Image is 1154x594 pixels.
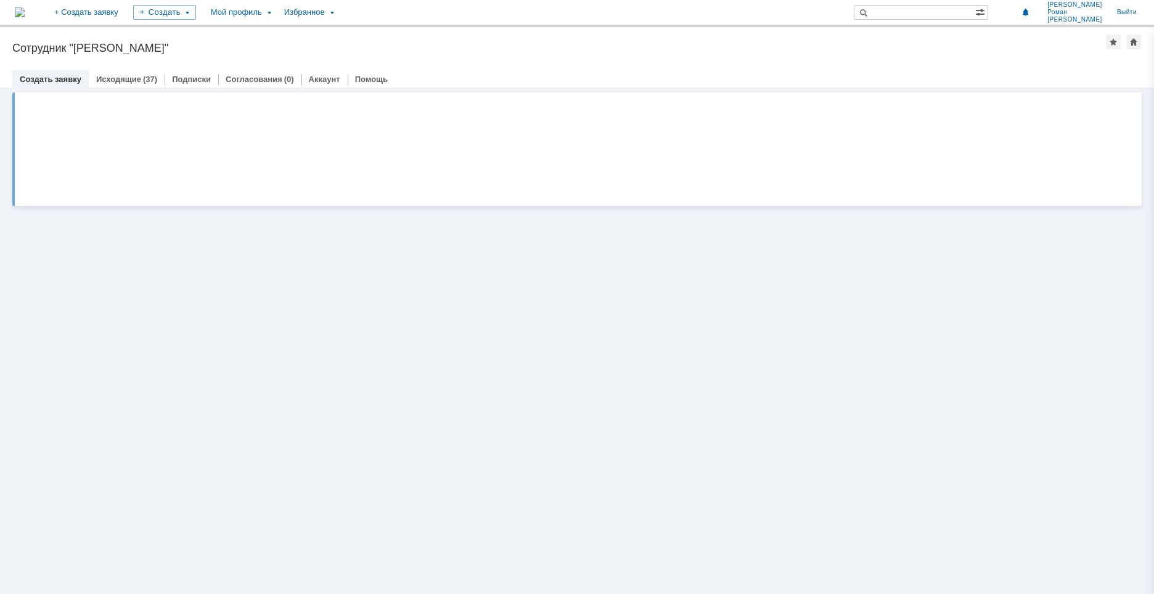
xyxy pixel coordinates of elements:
[1106,35,1121,49] div: Добавить в избранное
[12,42,1106,54] div: Сотрудник "[PERSON_NAME]"
[1047,1,1102,9] span: [PERSON_NAME]
[309,75,340,84] a: Аккаунт
[975,6,988,17] span: Расширенный поиск
[355,75,388,84] a: Помощь
[1126,35,1141,49] div: Сделать домашней страницей
[1047,9,1102,16] span: Роман
[284,75,294,84] div: (0)
[226,75,282,84] a: Согласования
[143,75,157,84] div: (37)
[96,75,141,84] a: Исходящие
[15,7,25,17] a: Перейти на домашнюю страницу
[172,75,211,84] a: Подписки
[1047,16,1102,23] span: [PERSON_NAME]
[133,5,196,20] div: Создать
[20,75,81,84] a: Создать заявку
[15,7,25,17] img: logo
